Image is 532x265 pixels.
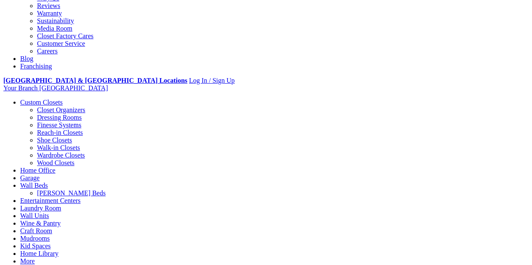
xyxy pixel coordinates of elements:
[20,55,33,62] a: Blog
[3,84,37,92] span: Your Branch
[20,250,58,257] a: Home Library
[37,32,93,39] a: Closet Factory Cares
[37,2,60,9] a: Reviews
[37,47,58,55] a: Careers
[20,235,50,242] a: Mudrooms
[37,106,85,113] a: Closet Organizers
[20,63,52,70] a: Franchising
[37,17,74,24] a: Sustainability
[20,212,49,219] a: Wall Units
[3,77,187,84] a: [GEOGRAPHIC_DATA] & [GEOGRAPHIC_DATA] Locations
[20,174,40,181] a: Garage
[20,257,35,265] a: More menu text will display only on big screen
[37,10,62,17] a: Warranty
[3,84,108,92] a: Your Branch [GEOGRAPHIC_DATA]
[37,159,74,166] a: Wood Closets
[37,152,85,159] a: Wardrobe Closets
[37,114,82,121] a: Dressing Rooms
[37,136,72,144] a: Shoe Closets
[20,99,63,106] a: Custom Closets
[20,227,52,234] a: Craft Room
[37,40,85,47] a: Customer Service
[20,242,50,249] a: Kid Spaces
[37,25,72,32] a: Media Room
[20,167,56,174] a: Home Office
[39,84,108,92] span: [GEOGRAPHIC_DATA]
[20,220,61,227] a: Wine & Pantry
[37,144,80,151] a: Walk-in Closets
[189,77,234,84] a: Log In / Sign Up
[37,129,83,136] a: Reach-in Closets
[37,121,81,129] a: Finesse Systems
[37,189,106,197] a: [PERSON_NAME] Beds
[20,197,81,204] a: Entertainment Centers
[20,182,48,189] a: Wall Beds
[20,205,61,212] a: Laundry Room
